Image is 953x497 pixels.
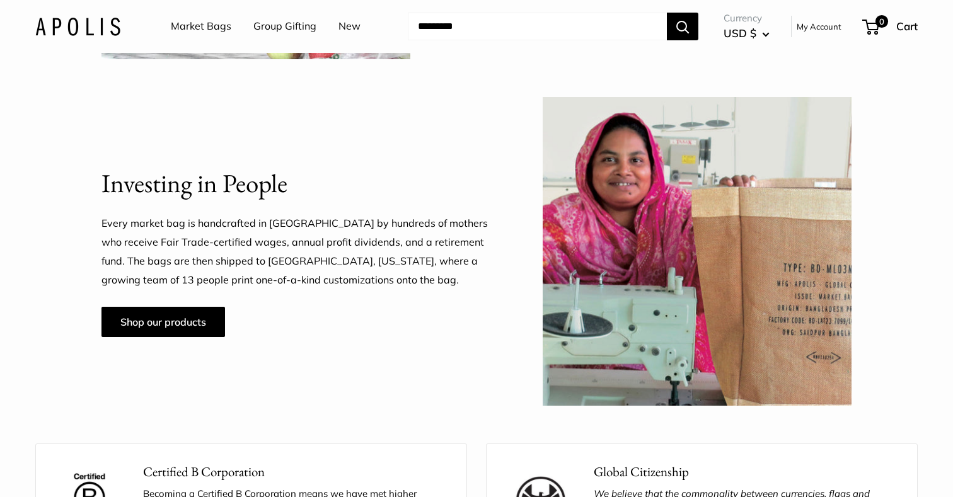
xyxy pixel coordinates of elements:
button: Search [667,13,698,40]
a: 0 Cart [863,16,918,37]
a: Shop our products [101,307,225,337]
p: Global Citizenship [594,462,898,482]
p: Certified B Corporation [143,462,448,482]
input: Search... [408,13,667,40]
span: Cart [896,20,918,33]
a: Market Bags [171,17,231,36]
p: Every market bag is handcrafted in [GEOGRAPHIC_DATA] by hundreds of mothers who receive Fair Trad... [101,214,495,290]
a: My Account [797,19,841,34]
a: New [338,17,361,36]
span: 0 [875,15,888,28]
a: Group Gifting [253,17,316,36]
span: USD $ [724,26,756,40]
img: Apolis [35,17,120,35]
h2: Investing in People [101,165,495,202]
button: USD $ [724,23,770,43]
span: Currency [724,9,770,27]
